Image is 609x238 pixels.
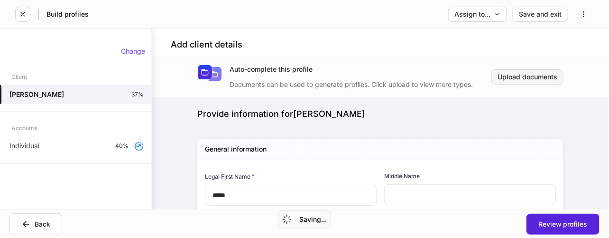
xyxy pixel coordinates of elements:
[115,142,129,150] p: 40%
[46,10,89,19] h5: Build profiles
[197,108,563,120] div: Provide information for [PERSON_NAME]
[384,171,420,181] h6: Middle Name
[115,44,151,59] button: Change
[205,144,267,154] h5: General information
[9,213,62,235] button: Back
[121,48,145,55] div: Change
[519,11,562,18] div: Save and exit
[538,221,588,228] div: Review profiles
[230,65,491,74] div: Auto-complete this profile
[498,74,557,80] div: Upload documents
[448,7,507,22] button: Assign to...
[9,141,39,151] p: Individual
[526,214,600,235] button: Review profiles
[205,171,255,181] h6: Legal First Name
[171,39,242,50] h4: Add client details
[513,7,568,22] button: Save and exit
[299,215,327,224] h5: Saving...
[11,120,37,136] div: Accounts
[454,11,501,18] div: Assign to...
[11,68,27,85] div: Client
[9,90,64,99] h5: [PERSON_NAME]
[131,91,144,98] p: 37%
[230,74,491,89] div: Documents can be used to generate profiles. Click upload to view more types.
[21,219,50,229] div: Back
[491,69,563,85] button: Upload documents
